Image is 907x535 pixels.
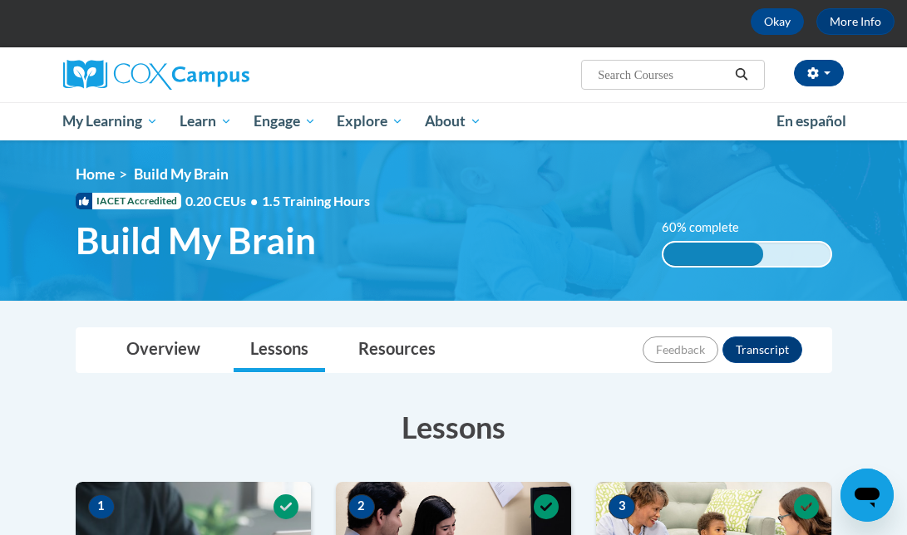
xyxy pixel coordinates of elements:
span: Learn [180,111,232,131]
a: My Learning [52,102,170,140]
img: Cox Campus [63,60,249,90]
button: Feedback [643,336,718,363]
div: 60% complete [663,243,764,266]
label: 60% complete [662,218,757,237]
a: En español [766,104,857,139]
span: 1 [88,494,115,519]
a: Resources [342,328,452,372]
button: Okay [751,8,804,35]
span: Build My Brain [134,165,229,183]
span: • [250,193,258,209]
span: Build My Brain [76,218,316,263]
a: Engage [243,102,327,140]
span: 0.20 CEUs [185,192,262,210]
span: Engage [254,111,316,131]
span: Explore [337,111,403,131]
div: Main menu [51,102,857,140]
span: IACET Accredited [76,193,181,209]
span: My Learning [62,111,158,131]
a: Explore [326,102,414,140]
span: En español [776,112,846,130]
button: Transcript [722,336,802,363]
button: Account Settings [794,60,844,86]
h3: Lessons [76,406,832,448]
a: About [414,102,492,140]
span: About [425,111,481,131]
span: 2 [348,494,375,519]
span: 1.5 Training Hours [262,193,370,209]
a: Learn [169,102,243,140]
a: Home [76,165,115,183]
iframe: Button to launch messaging window [840,469,894,522]
a: Cox Campus [63,60,307,90]
span: 3 [609,494,635,519]
button: Search [729,65,754,85]
a: More Info [816,8,895,35]
a: Overview [110,328,217,372]
a: Lessons [234,328,325,372]
input: Search Courses [596,65,729,85]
